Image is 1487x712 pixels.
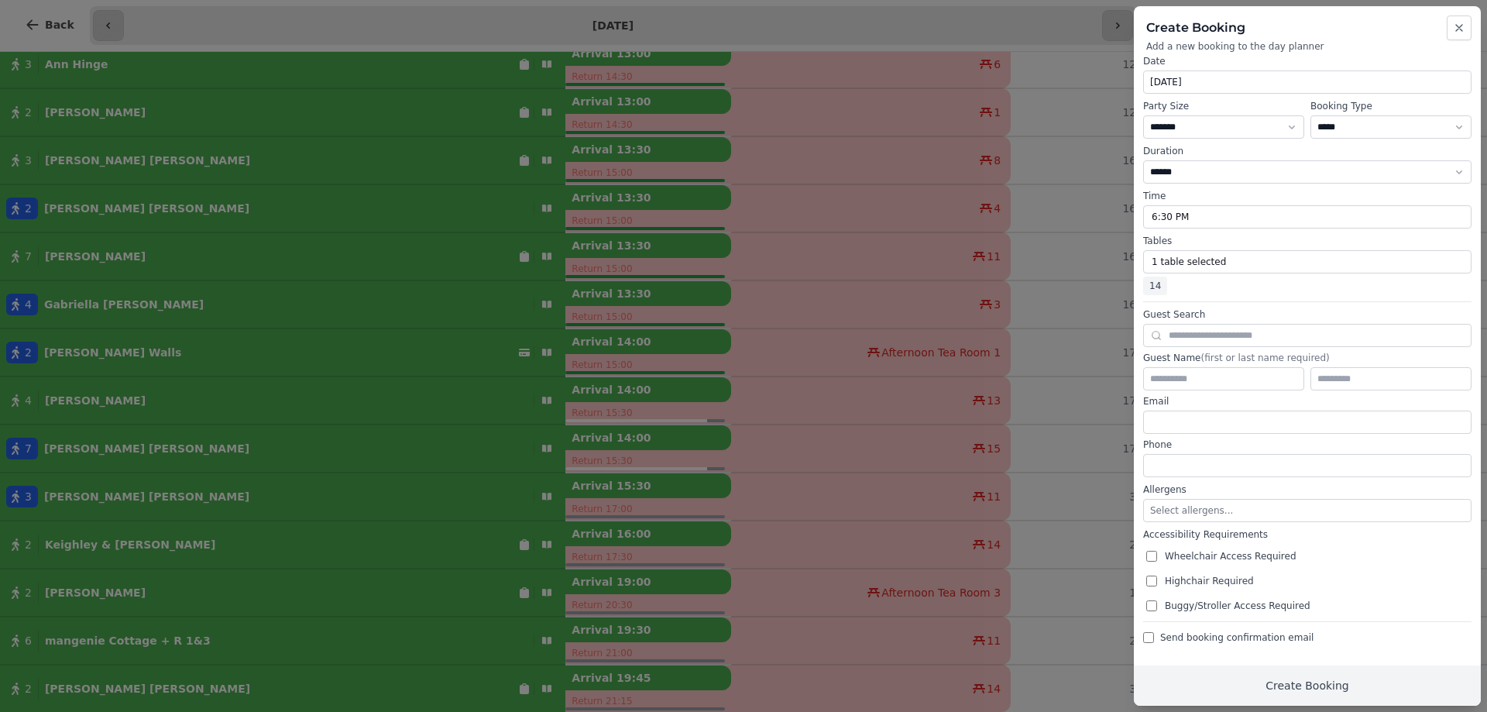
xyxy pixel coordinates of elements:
[1146,576,1157,586] input: Highchair Required
[1143,277,1167,295] span: 14
[1146,19,1468,37] h2: Create Booking
[1143,55,1472,67] label: Date
[1134,666,1481,706] button: Create Booking
[1143,190,1472,202] label: Time
[1143,499,1472,522] button: Select allergens...
[1143,632,1154,643] input: Send booking confirmation email
[1150,505,1233,516] span: Select allergens...
[1143,308,1472,321] label: Guest Search
[1310,100,1472,112] label: Booking Type
[1146,551,1157,562] input: Wheelchair Access Required
[1143,205,1472,229] button: 6:30 PM
[1143,145,1472,157] label: Duration
[1200,353,1329,363] span: (first or last name required)
[1165,600,1310,612] span: Buggy/Stroller Access Required
[1146,40,1468,53] p: Add a new booking to the day planner
[1143,528,1472,541] label: Accessibility Requirements
[1143,483,1472,496] label: Allergens
[1143,439,1472,451] label: Phone
[1146,600,1157,611] input: Buggy/Stroller Access Required
[1143,352,1472,364] label: Guest Name
[1160,631,1314,644] span: Send booking confirmation email
[1143,250,1472,273] button: 1 table selected
[1143,71,1472,94] button: [DATE]
[1165,550,1296,562] span: Wheelchair Access Required
[1143,100,1304,112] label: Party Size
[1165,575,1254,587] span: Highchair Required
[1143,395,1472,408] label: Email
[1143,235,1472,247] label: Tables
